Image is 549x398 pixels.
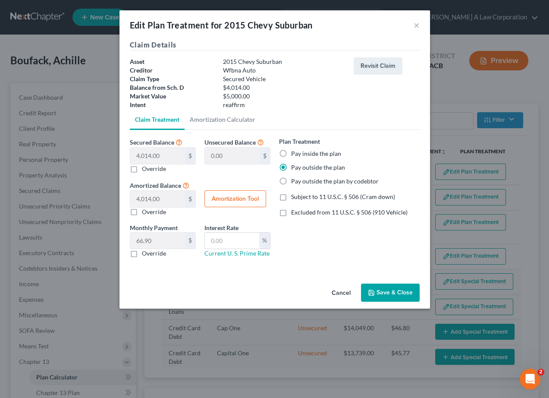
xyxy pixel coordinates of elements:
[130,223,178,232] label: Monthly Payment
[130,233,185,249] input: 0.00
[361,284,420,302] button: Save & Close
[291,193,395,200] span: Subject to 11 U.S.C. § 506 (Cram down)
[291,208,408,216] span: Excluded from 11 U.S.C. § 506 (910 Vehicle)
[130,191,185,207] input: 0.00
[125,66,219,75] div: Creditor
[219,101,349,109] div: reaffirm
[291,163,345,172] label: Pay outside the plan
[205,233,259,249] input: 0.00
[414,20,420,30] button: ×
[142,249,166,258] label: Override
[219,57,349,66] div: 2015 Chevy Suburban
[185,233,195,249] div: $
[325,284,358,302] button: Cancel
[130,182,181,189] span: Amortized Balance
[537,369,544,376] span: 2
[185,109,260,130] a: Amortization Calculator
[130,40,420,51] h5: Claim Details
[219,66,349,75] div: Wfbna Auto
[219,92,349,101] div: $5,000.00
[130,19,313,31] div: Edit Plan Treatment for 2015 Chevy Suburban
[219,83,349,92] div: $4,014.00
[130,148,185,164] input: 0.00
[130,139,174,146] span: Secured Balance
[291,149,341,158] label: Pay inside the plan
[259,233,270,249] div: %
[142,164,166,173] label: Override
[125,83,219,92] div: Balance from Sch. D
[204,223,238,232] label: Interest Rate
[130,109,185,130] a: Claim Treatment
[520,369,540,389] iframe: Intercom live chat
[205,148,260,164] input: 0.00
[354,57,402,75] button: Revisit Claim
[142,208,166,216] label: Override
[204,190,266,208] button: Amortization Tool
[279,137,320,146] label: Plan Treatment
[219,75,349,83] div: Secured Vehicle
[185,148,195,164] div: $
[204,250,270,257] a: Current U. S. Prime Rate
[204,139,256,146] span: Unsecured Balance
[185,191,195,207] div: $
[125,101,219,109] div: Intent
[125,75,219,83] div: Claim Type
[291,177,379,186] label: Pay outside the plan by codebtor
[260,148,270,164] div: $
[125,92,219,101] div: Market Value
[125,57,219,66] div: Asset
